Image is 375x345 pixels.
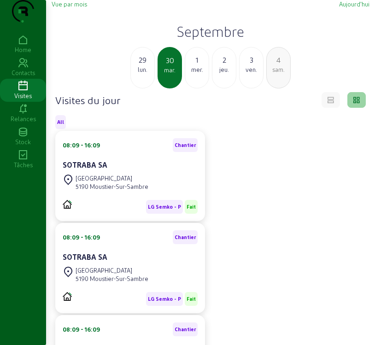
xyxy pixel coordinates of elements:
[148,204,181,210] span: LG Semko - P
[267,54,290,65] div: 4
[131,54,154,65] div: 29
[52,23,369,40] h2: Septembre
[63,252,107,261] cam-card-title: SOTRABA SA
[175,234,196,240] span: Chantier
[185,54,209,65] div: 1
[148,296,181,302] span: LG Semko - P
[63,160,107,169] cam-card-title: SOTRABA SA
[63,141,100,149] div: 08:09 - 16:09
[63,325,100,333] div: 08:09 - 16:09
[158,66,181,74] div: mar.
[55,94,120,106] h4: Visites du jour
[175,142,196,148] span: Chantier
[52,0,87,7] span: Vue par mois
[76,266,148,275] div: [GEOGRAPHIC_DATA]
[339,0,369,7] span: Aujourd'hui
[187,296,196,302] span: Fait
[63,200,72,209] img: PVELEC
[158,55,181,66] div: 30
[185,65,209,74] div: mer.
[131,65,154,74] div: lun.
[63,292,72,301] img: PVELEC
[212,65,236,74] div: jeu.
[175,326,196,333] span: Chantier
[76,275,148,283] div: 5190 Moustier-Sur-Sambre
[240,65,263,74] div: ven.
[267,65,290,74] div: sam.
[57,119,64,125] span: All
[76,182,148,191] div: 5190 Moustier-Sur-Sambre
[240,54,263,65] div: 3
[187,204,196,210] span: Fait
[76,174,148,182] div: [GEOGRAPHIC_DATA]
[63,233,100,241] div: 08:09 - 16:09
[212,54,236,65] div: 2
